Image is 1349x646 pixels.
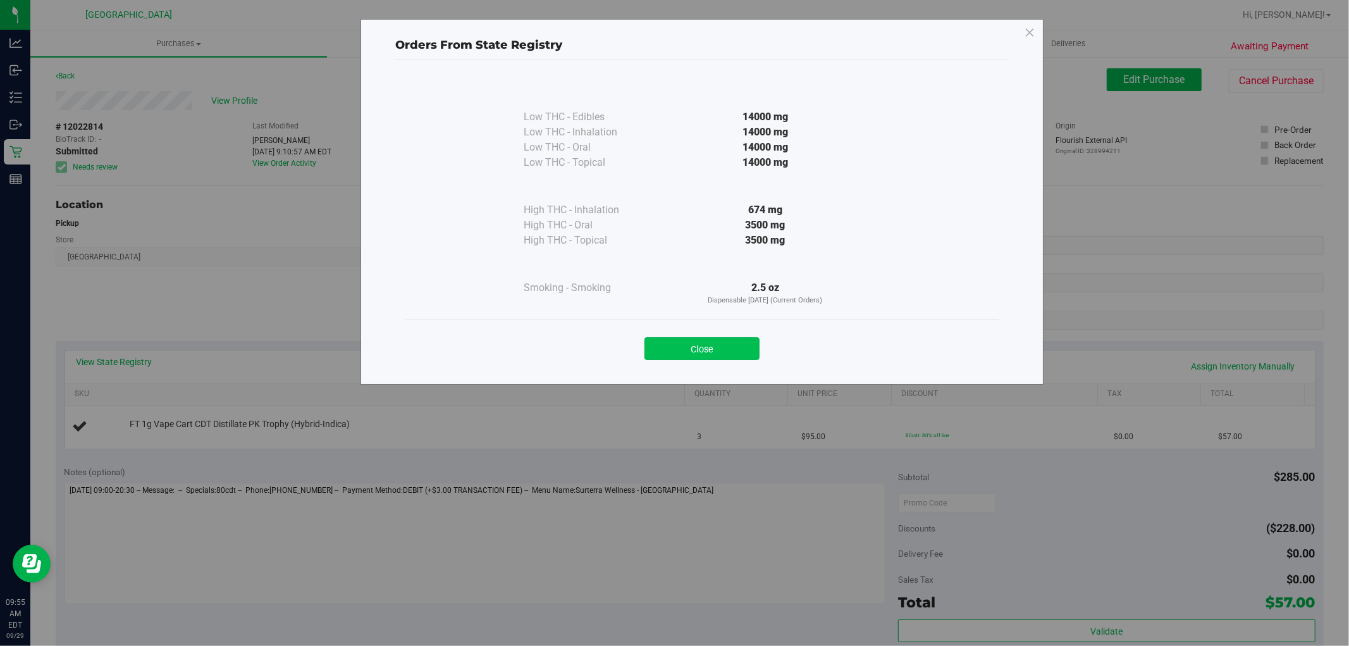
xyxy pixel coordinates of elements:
div: High THC - Oral [524,218,650,233]
p: Dispensable [DATE] (Current Orders) [650,295,880,306]
div: Low THC - Oral [524,140,650,155]
div: Low THC - Inhalation [524,125,650,140]
div: Smoking - Smoking [524,280,650,295]
button: Close [644,337,760,360]
div: 3500 mg [650,233,880,248]
div: 2.5 oz [650,280,880,306]
iframe: Resource center [13,545,51,583]
div: High THC - Topical [524,233,650,248]
div: 14000 mg [650,125,880,140]
div: 674 mg [650,202,880,218]
div: 3500 mg [650,218,880,233]
div: Low THC - Topical [524,155,650,170]
span: Orders From State Registry [395,38,562,52]
div: 14000 mg [650,140,880,155]
div: High THC - Inhalation [524,202,650,218]
div: 14000 mg [650,109,880,125]
div: Low THC - Edibles [524,109,650,125]
div: 14000 mg [650,155,880,170]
